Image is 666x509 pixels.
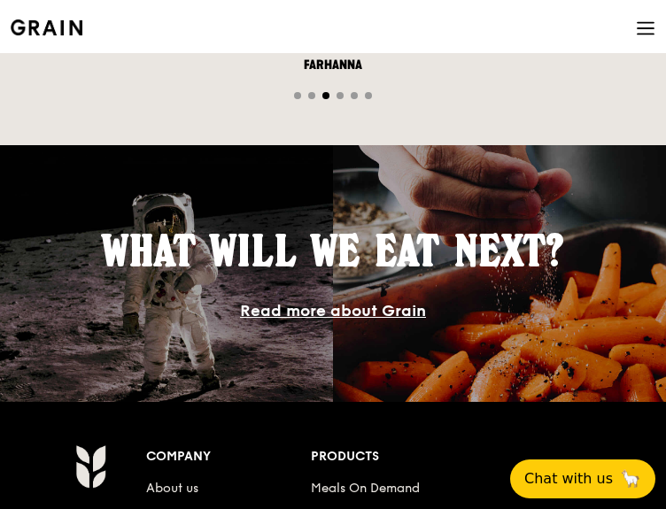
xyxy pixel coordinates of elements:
[524,468,613,490] span: Chat with us
[510,459,655,498] button: Chat with us🦙
[75,444,106,489] img: Grain
[11,19,82,35] img: Grain
[311,481,420,496] a: Meals On Demand
[308,92,315,99] span: Go to slide 2
[240,301,426,320] a: Read more about Grain
[337,92,344,99] span: Go to slide 4
[146,444,311,469] div: Company
[351,92,358,99] span: Go to slide 5
[294,92,301,99] span: Go to slide 1
[322,92,329,99] span: Go to slide 3
[146,481,198,496] a: About us
[365,92,372,99] span: Go to slide 6
[620,468,641,490] span: 🦙
[102,225,564,276] span: What will we eat next?
[67,57,599,74] div: Farhanna
[311,444,616,469] div: Products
